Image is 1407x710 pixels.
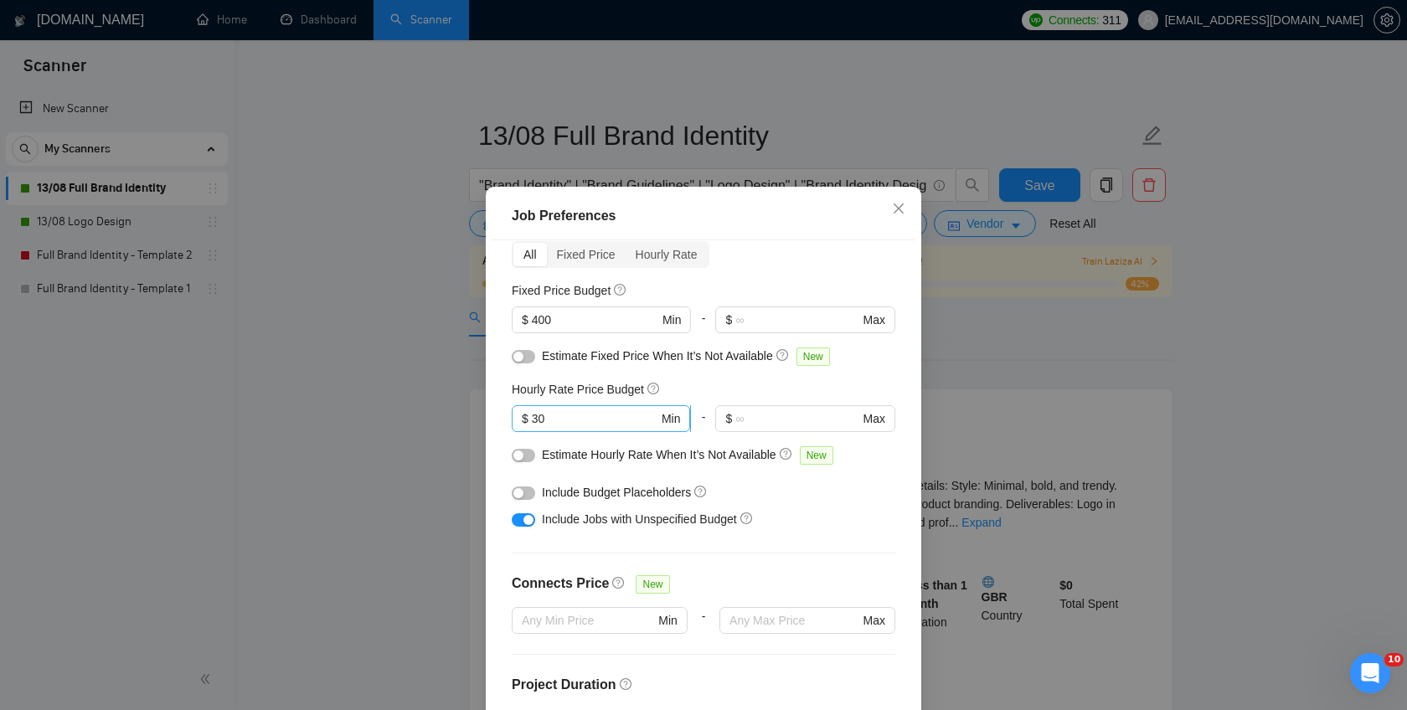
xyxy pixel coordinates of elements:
span: Max [863,611,885,630]
span: Include Budget Placeholders [542,486,691,499]
input: Any Max Price [729,611,859,630]
span: New [636,575,669,594]
span: Min [662,311,682,329]
span: $ [522,311,528,329]
span: question-circle [612,576,626,589]
div: Hourly Rate [626,243,708,266]
div: Job Preferences [512,206,895,226]
span: New [796,347,830,366]
span: close [892,202,905,215]
input: Any Min Price [522,611,655,630]
span: 10 [1384,653,1404,666]
span: question-circle [694,485,708,498]
span: question-circle [776,348,790,362]
div: Fixed Price [547,243,626,266]
span: New [800,446,833,465]
span: $ [725,409,732,428]
span: Include Jobs with Unspecified Budget [542,512,737,526]
div: - [691,405,715,445]
div: - [691,306,715,347]
span: question-circle [614,283,627,296]
div: All [513,243,547,266]
span: Max [863,311,885,329]
h4: Connects Price [512,574,609,594]
input: 0 [532,409,658,428]
input: ∞ [735,409,859,428]
input: ∞ [735,311,859,329]
span: Max [863,409,885,428]
h5: Hourly Rate Price Budget [512,380,644,399]
span: $ [725,311,732,329]
span: question-circle [620,677,633,691]
div: - [688,607,719,654]
button: Close [876,187,921,232]
h4: Project Duration [512,675,895,695]
span: $ [522,409,528,428]
span: Min [662,409,681,428]
input: 0 [532,311,659,329]
span: question-circle [740,512,754,525]
span: Estimate Fixed Price When It’s Not Available [542,349,773,363]
span: Min [658,611,678,630]
iframe: Intercom live chat [1350,653,1390,693]
h5: Fixed Price Budget [512,281,611,300]
span: question-circle [647,382,661,395]
span: question-circle [780,447,793,460]
span: Estimate Hourly Rate When It’s Not Available [542,448,776,461]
